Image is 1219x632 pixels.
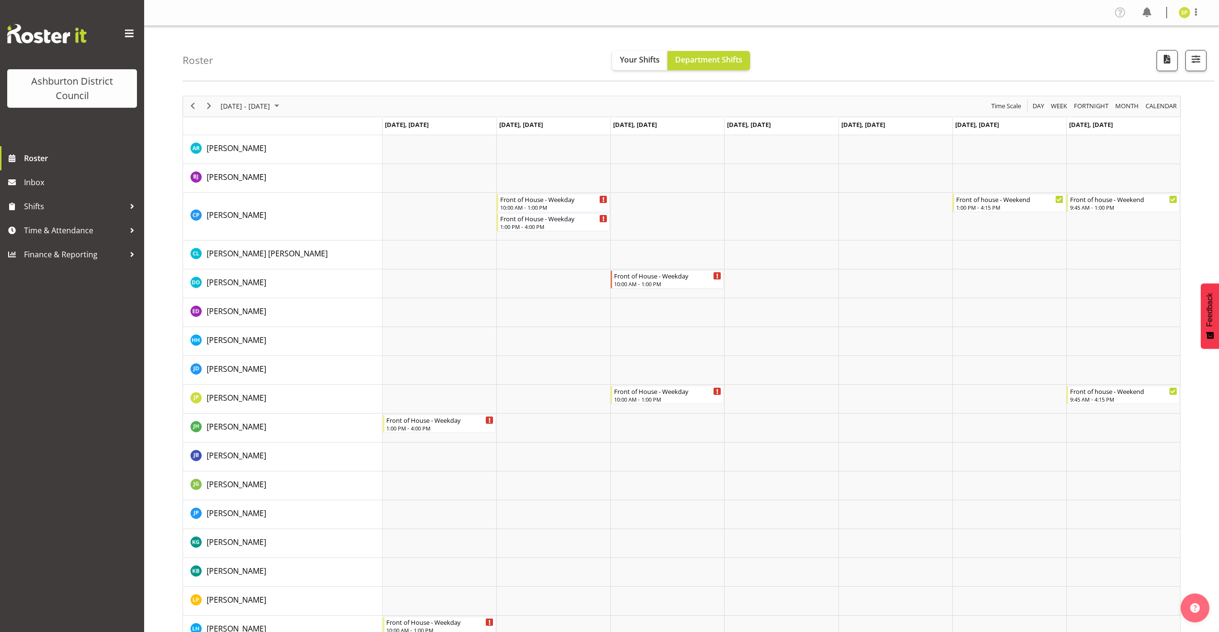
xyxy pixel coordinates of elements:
[183,385,382,414] td: Jacqueline Paterson resource
[1114,100,1141,112] button: Timeline Month
[183,471,382,500] td: Jenny Gill resource
[1070,194,1177,204] div: Front of house - Weekend
[1072,100,1110,112] button: Fortnight
[955,120,999,129] span: [DATE], [DATE]
[185,96,201,116] div: previous period
[217,96,285,116] div: October 06 - 12, 2025
[183,269,382,298] td: Denise O'Halloran resource
[1032,100,1045,112] span: Day
[1201,283,1219,349] button: Feedback - Show survey
[183,164,382,193] td: Barbara Jaine resource
[24,175,139,190] span: Inbox
[183,587,382,616] td: Linda Petrie resource
[497,194,610,212] div: Charin Phumcharoen"s event - Front of House - Weekday Begin From Tuesday, October 7, 2025 at 10:0...
[990,100,1023,112] button: Time Scale
[499,120,543,129] span: [DATE], [DATE]
[207,508,266,518] span: [PERSON_NAME]
[500,214,607,223] div: Front of House - Weekday
[207,507,266,519] a: [PERSON_NAME]
[613,120,657,129] span: [DATE], [DATE]
[207,142,266,154] a: [PERSON_NAME]
[386,415,493,425] div: Front of House - Weekday
[1144,100,1179,112] button: Month
[207,171,266,183] a: [PERSON_NAME]
[953,194,1066,212] div: Charin Phumcharoen"s event - Front of house - Weekend Begin From Saturday, October 11, 2025 at 1:...
[667,51,750,70] button: Department Shifts
[675,54,742,65] span: Department Shifts
[611,270,724,289] div: Denise O'Halloran"s event - Front of House - Weekday Begin From Wednesday, October 8, 2025 at 10:...
[207,277,266,288] a: [PERSON_NAME]
[614,271,721,280] div: Front of House - Weekday
[207,479,266,490] a: [PERSON_NAME]
[614,395,721,403] div: 10:00 AM - 1:00 PM
[1067,386,1180,404] div: Jacqueline Paterson"s event - Front of house - Weekend Begin From Sunday, October 12, 2025 at 9:4...
[203,100,216,112] button: Next
[1185,50,1207,71] button: Filter Shifts
[207,172,266,182] span: [PERSON_NAME]
[383,415,496,433] div: James Hope"s event - Front of House - Weekday Begin From Monday, October 6, 2025 at 1:00:00 PM GM...
[183,327,382,356] td: Hannah Herbert-Olsen resource
[183,442,382,471] td: Jean Butt resource
[386,617,493,627] div: Front of House - Weekday
[220,100,271,112] span: [DATE] - [DATE]
[1067,194,1180,212] div: Charin Phumcharoen"s event - Front of house - Weekend Begin From Sunday, October 12, 2025 at 9:45...
[207,363,266,375] a: [PERSON_NAME]
[207,335,266,345] span: [PERSON_NAME]
[727,120,771,129] span: [DATE], [DATE]
[207,277,266,288] span: [PERSON_NAME]
[207,392,266,404] a: [PERSON_NAME]
[990,100,1022,112] span: Time Scale
[7,24,86,43] img: Rosterit website logo
[1070,203,1177,211] div: 9:45 AM - 1:00 PM
[611,386,724,404] div: Jacqueline Paterson"s event - Front of House - Weekday Begin From Wednesday, October 8, 2025 at 1...
[17,74,127,103] div: Ashburton District Council
[207,143,266,153] span: [PERSON_NAME]
[497,213,610,231] div: Charin Phumcharoen"s event - Front of House - Weekday Begin From Tuesday, October 7, 2025 at 1:00...
[1070,386,1177,396] div: Front of house - Weekend
[183,558,382,587] td: Kay Begg resource
[1070,395,1177,403] div: 9:45 AM - 4:15 PM
[1050,100,1068,112] span: Week
[207,565,266,577] a: [PERSON_NAME]
[207,334,266,346] a: [PERSON_NAME]
[207,421,266,432] a: [PERSON_NAME]
[1073,100,1109,112] span: Fortnight
[385,120,429,129] span: [DATE], [DATE]
[386,424,493,432] div: 1:00 PM - 4:00 PM
[500,203,607,211] div: 10:00 AM - 1:00 PM
[1206,293,1214,327] span: Feedback
[219,100,283,112] button: October 2025
[183,500,382,529] td: Jenny Partington resource
[1069,120,1113,129] span: [DATE], [DATE]
[207,248,328,259] a: [PERSON_NAME] [PERSON_NAME]
[612,51,667,70] button: Your Shifts
[183,356,382,385] td: Jackie Driver resource
[1049,100,1069,112] button: Timeline Week
[183,298,382,327] td: Esther Deans resource
[207,210,266,220] span: [PERSON_NAME]
[1114,100,1140,112] span: Month
[24,247,125,262] span: Finance & Reporting
[207,450,266,461] span: [PERSON_NAME]
[207,209,266,221] a: [PERSON_NAME]
[183,414,382,442] td: James Hope resource
[956,203,1063,211] div: 1:00 PM - 4:15 PM
[956,194,1063,204] div: Front of house - Weekend
[183,193,382,240] td: Charin Phumcharoen resource
[183,135,382,164] td: Andrew Rankin resource
[1157,50,1178,71] button: Download a PDF of the roster according to the set date range.
[207,594,266,605] span: [PERSON_NAME]
[24,151,139,165] span: Roster
[841,120,885,129] span: [DATE], [DATE]
[207,305,266,317] a: [PERSON_NAME]
[1031,100,1046,112] button: Timeline Day
[500,223,607,230] div: 1:00 PM - 4:00 PM
[1179,7,1190,18] img: susan-philpott11024.jpg
[24,199,125,214] span: Shifts
[24,223,125,238] span: Time & Attendance
[207,479,266,490] span: [PERSON_NAME]
[1145,100,1178,112] span: calendar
